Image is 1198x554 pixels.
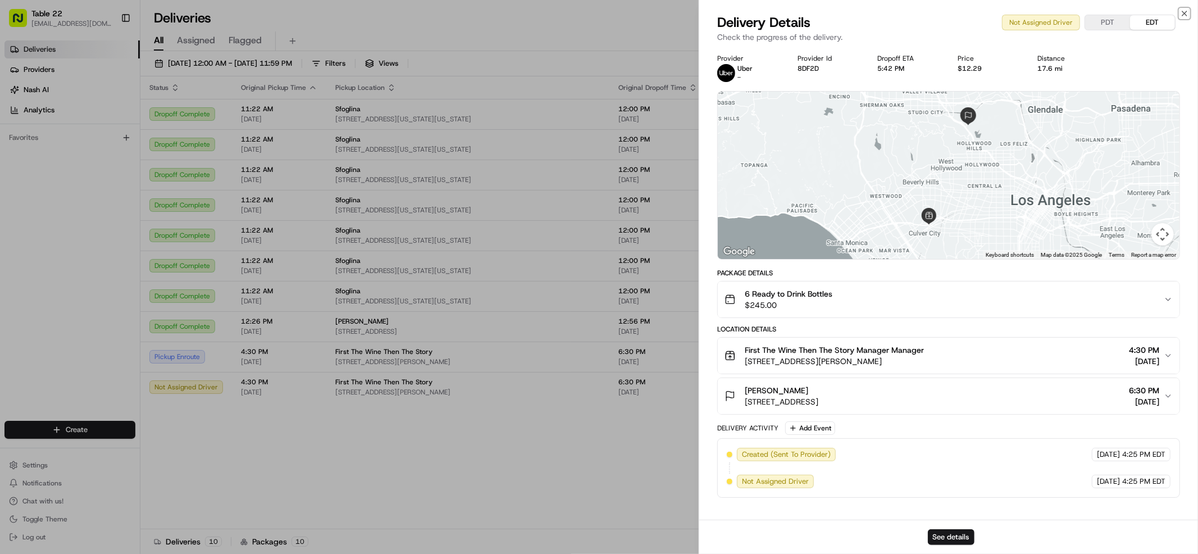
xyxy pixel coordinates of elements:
button: Start new chat [191,111,204,124]
button: Add Event [785,421,835,435]
span: • [93,205,97,214]
span: 4:25 PM EDT [1122,476,1165,487]
span: Delivery Details [717,13,810,31]
img: Angelique Valdez [11,194,29,212]
button: 8DF2D [798,64,819,73]
button: Map camera controls [1151,223,1174,246]
span: [PERSON_NAME] [35,205,91,214]
img: uber-new-logo.jpeg [717,64,735,82]
span: [DATE] [99,205,122,214]
a: Terms (opens in new tab) [1109,252,1124,258]
div: Distance [1038,54,1100,63]
div: Start new chat [51,107,184,119]
span: Knowledge Base [22,251,86,262]
span: [PERSON_NAME] [745,385,808,396]
img: Google [721,244,758,259]
span: [DATE] [1097,449,1120,460]
span: [DATE] [1129,356,1159,367]
div: 17.6 mi [1038,64,1100,73]
a: Open this area in Google Maps (opens a new window) [721,244,758,259]
div: 📗 [11,252,20,261]
div: $12.29 [958,64,1020,73]
button: 6 Ready to Drink Bottles$245.00 [718,281,1179,317]
span: API Documentation [106,251,180,262]
a: Powered byPylon [79,278,136,287]
img: Masood Aslam [11,164,29,181]
div: Past conversations [11,146,75,155]
span: Created (Sent To Provider) [742,449,831,460]
span: 6:30 PM [1129,385,1159,396]
p: Welcome 👋 [11,45,204,63]
span: 6 Ready to Drink Bottles [745,288,832,299]
button: See details [928,529,974,545]
span: [STREET_ADDRESS][PERSON_NAME] [745,356,924,367]
div: Price [958,54,1020,63]
span: 4:30 PM [1129,344,1159,356]
div: We're available if you need us! [51,119,154,128]
div: 5:42 PM [878,64,940,73]
img: 1736555255976-a54dd68f-1ca7-489b-9aae-adbdc363a1c4 [22,205,31,214]
a: 📗Knowledge Base [7,247,90,267]
input: Clear [29,72,185,84]
button: Keyboard shortcuts [986,251,1034,259]
span: [PERSON_NAME] [35,174,91,183]
div: Provider [717,54,780,63]
span: [DATE] [1097,476,1120,487]
img: 8571987876998_91fb9ceb93ad5c398215_72.jpg [24,107,44,128]
span: Map data ©2025 Google [1041,252,1102,258]
button: First The Wine Then The Story Manager Manager[STREET_ADDRESS][PERSON_NAME]4:30 PM[DATE] [718,338,1179,374]
span: Pylon [112,279,136,287]
span: Uber [737,64,753,73]
span: 4:25 PM EDT [1122,449,1165,460]
button: [PERSON_NAME][STREET_ADDRESS]6:30 PM[DATE] [718,378,1179,414]
img: 1736555255976-a54dd68f-1ca7-489b-9aae-adbdc363a1c4 [11,107,31,128]
a: Report a map error [1131,252,1176,258]
span: [DATE] [1129,396,1159,407]
span: [DATE] [99,174,122,183]
button: PDT [1085,15,1130,30]
div: Dropoff ETA [878,54,940,63]
img: Nash [11,11,34,34]
span: $245.00 [745,299,832,311]
div: 💻 [95,252,104,261]
button: EDT [1130,15,1175,30]
span: First The Wine Then The Story Manager Manager [745,344,924,356]
div: Delivery Activity [717,424,778,433]
span: Not Assigned Driver [742,476,809,487]
span: [STREET_ADDRESS] [745,396,818,407]
span: • [93,174,97,183]
div: Package Details [717,269,1180,278]
button: See all [174,144,204,157]
div: Provider Id [798,54,860,63]
a: 💻API Documentation [90,247,185,267]
p: Check the progress of the delivery. [717,31,1180,43]
div: Location Details [717,325,1180,334]
img: 1736555255976-a54dd68f-1ca7-489b-9aae-adbdc363a1c4 [22,175,31,184]
span: - [737,73,741,82]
